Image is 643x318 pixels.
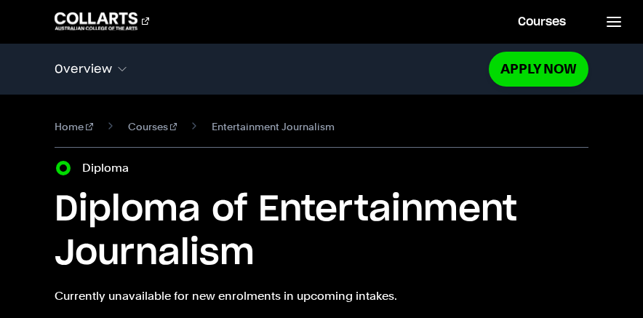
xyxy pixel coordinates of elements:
[128,118,177,135] a: Courses
[55,54,489,84] button: Overview
[55,12,149,30] div: Go to homepage
[212,118,335,135] span: Entertainment Journalism
[489,52,588,86] a: Apply Now
[55,188,588,276] h1: Diploma of Entertainment Journalism
[55,287,588,305] p: Currently unavailable for new enrolments in upcoming intakes.
[82,159,137,177] label: Diploma
[55,118,93,135] a: Home
[55,63,112,76] span: Overview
